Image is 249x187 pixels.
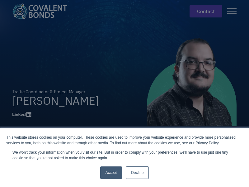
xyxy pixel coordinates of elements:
div: Traffic Coordinator & Project Manager [12,89,99,95]
img: Esteban Bonilla [147,36,237,126]
a: home [12,3,72,19]
div: This website stores cookies on your computer. These cookies are used to improve your website expe... [6,135,243,146]
h1: [PERSON_NAME] [12,95,99,106]
a: contact [190,5,222,17]
img: Covalent Bonds White / Teal Logo [12,3,67,19]
a: Accept [100,166,122,179]
a: Decline [126,166,149,179]
p: We won't track your information when you visit our site. But in order to comply with your prefere... [12,150,237,161]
